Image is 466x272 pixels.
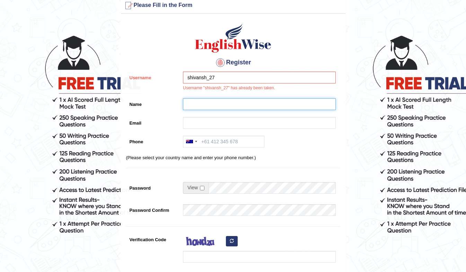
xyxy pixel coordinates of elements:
p: (Please select your country name and enter your phone number.) [126,154,340,161]
label: Email [126,117,180,126]
img: Logo of English Wise create a new account for intelligent practice with AI [194,22,273,54]
input: Show/Hide Password [200,186,204,190]
input: +61 412 345 678 [183,136,264,147]
h4: Register [126,57,340,68]
label: Username [126,72,180,81]
label: Name [126,98,180,108]
label: Verification Code [126,234,180,243]
label: Password [126,182,180,191]
label: Password Confirm [126,204,180,214]
label: Phone [126,136,180,145]
div: Australia: +61 [183,136,199,147]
